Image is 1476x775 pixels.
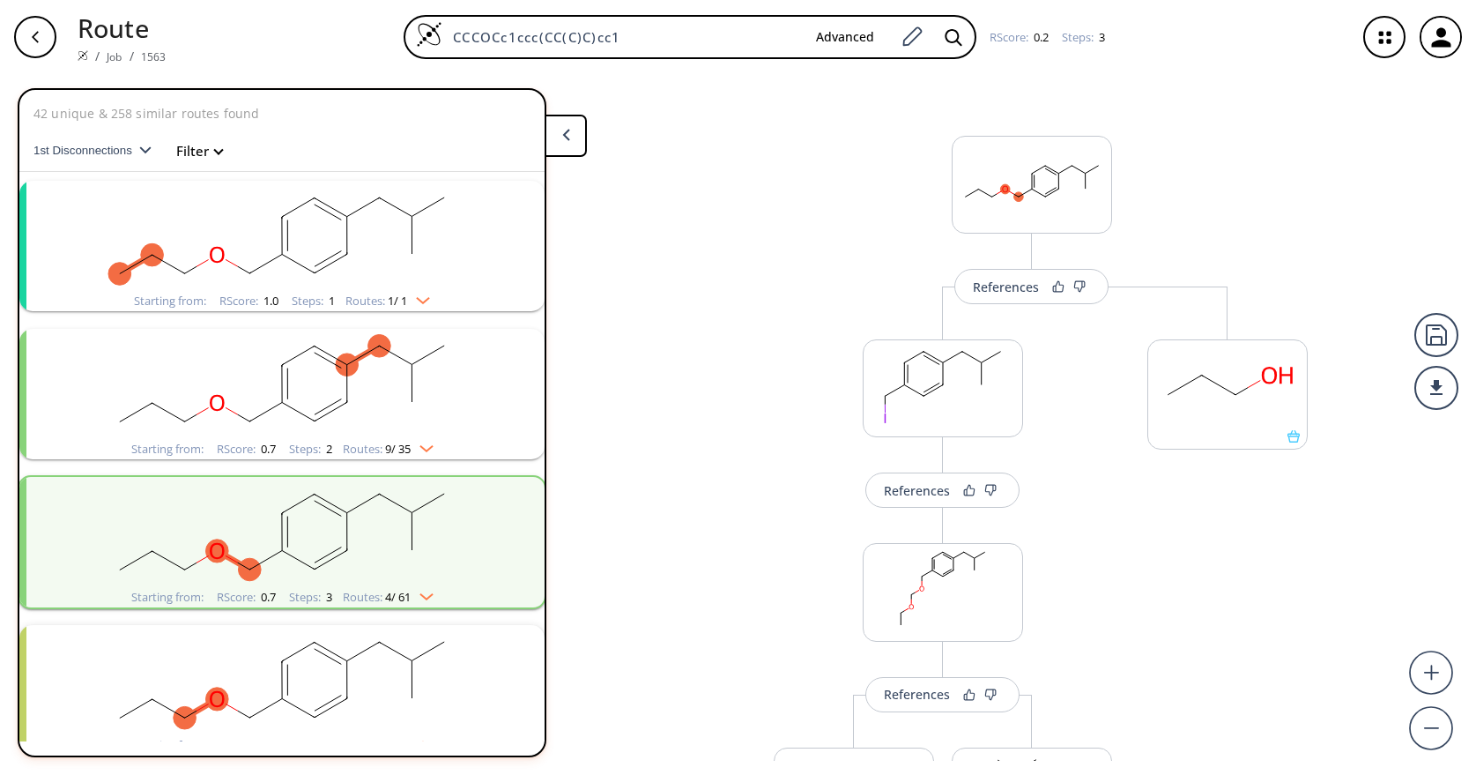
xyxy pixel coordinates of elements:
div: RScore : [219,740,278,751]
img: Spaya logo [78,50,88,61]
svg: CCCO [1148,340,1307,430]
span: 1 [326,293,335,309]
img: Logo Spaya [416,21,442,48]
span: 1st Disconnections [33,144,139,157]
div: References [884,689,950,700]
p: Route [78,9,166,47]
svg: CCCOCc1ccc(CC(C)C)cc1 [53,181,511,291]
li: / [95,47,100,65]
span: 1 / 3 [388,740,407,751]
input: Enter SMILES [442,28,802,46]
div: RScore : [217,592,276,603]
img: Down [411,586,434,600]
div: Routes: [343,443,434,455]
span: 0.7 [258,441,276,457]
span: 0.7 [258,589,276,605]
svg: CCCOCc1ccc(CC(C)C)cc1 [953,137,1111,227]
button: References [954,269,1109,304]
span: 1.0 [261,293,278,309]
span: 3 [323,589,332,605]
div: Starting from: [134,295,206,307]
button: References [865,677,1020,712]
span: 0.2 [1031,29,1049,45]
div: Routes: [345,295,430,307]
img: Down [411,438,434,452]
div: Routes: [343,592,434,603]
span: 3 [1096,29,1105,45]
div: Steps : [1062,32,1105,43]
svg: CCOCOCc1ccc(CC(C)C)cc1 [864,544,1022,634]
div: References [973,281,1039,293]
div: RScore : [990,32,1049,43]
button: 1st Disconnections [33,130,166,172]
svg: CCCOCc1ccc(CC(C)C)cc1 [53,329,511,439]
div: RScore : [217,443,276,455]
svg: CCCOCc1ccc(CC(C)C)cc1 [53,625,511,735]
button: Advanced [802,21,888,54]
span: 1 / 1 [388,295,407,307]
span: 9 / 35 [385,443,411,455]
li: / [130,47,134,65]
div: Routes: [345,740,430,751]
div: Steps : [289,443,332,455]
span: 1 [326,737,335,753]
svg: CCCOCc1ccc(CC(C)C)cc1 [53,477,511,587]
a: Job [107,49,122,64]
span: 2 [323,441,332,457]
button: Filter [166,145,222,158]
p: 42 unique & 258 similar routes found [33,104,259,123]
a: 1563 [141,49,167,64]
div: Starting from: [131,443,204,455]
div: Starting from: [131,592,204,603]
div: Steps : [292,740,335,751]
button: References [865,473,1020,508]
span: 0.6 [261,737,278,753]
svg: CC(C)Cc1ccc(CI)cc1 [864,340,1022,430]
div: Steps : [292,295,335,307]
div: References [884,485,950,496]
div: RScore : [219,295,278,307]
span: 4 / 61 [385,592,411,603]
div: Steps : [289,592,332,603]
img: Down [407,290,430,304]
div: Starting from: [134,740,206,751]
